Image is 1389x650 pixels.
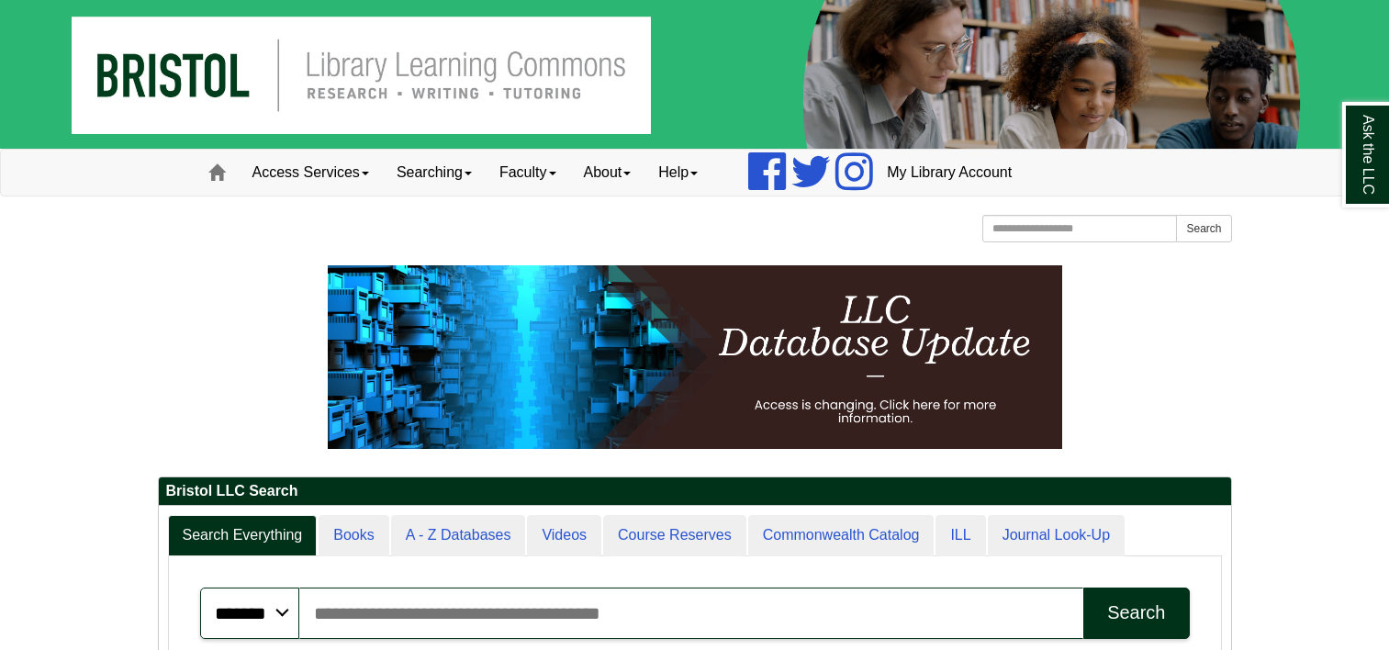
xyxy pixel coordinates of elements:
[748,515,935,556] a: Commonwealth Catalog
[159,477,1231,506] h2: Bristol LLC Search
[383,150,486,196] a: Searching
[1107,602,1165,623] div: Search
[168,515,318,556] a: Search Everything
[603,515,746,556] a: Course Reserves
[328,265,1062,449] img: HTML tutorial
[486,150,570,196] a: Faculty
[1083,588,1189,639] button: Search
[391,515,526,556] a: A - Z Databases
[1176,215,1231,242] button: Search
[988,515,1125,556] a: Journal Look-Up
[570,150,645,196] a: About
[319,515,388,556] a: Books
[239,150,383,196] a: Access Services
[527,515,601,556] a: Videos
[935,515,985,556] a: ILL
[644,150,711,196] a: Help
[873,150,1025,196] a: My Library Account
